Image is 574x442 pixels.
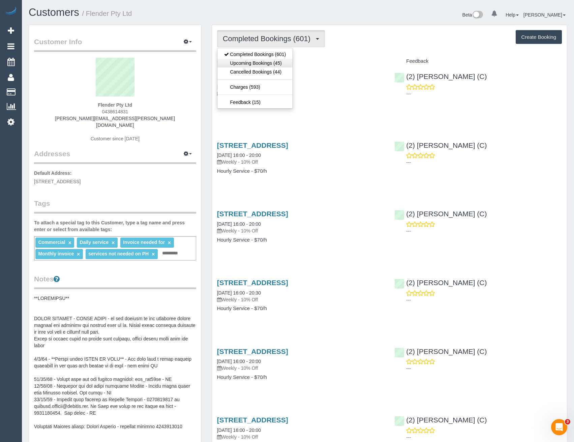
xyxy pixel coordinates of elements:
[565,419,570,424] span: 3
[91,136,140,141] span: Customer since [DATE]
[217,90,385,97] p: Weekly - 10% Off
[34,37,196,52] legend: Customer Info
[472,11,483,20] img: New interface
[406,365,562,372] p: ---
[112,240,115,246] a: ×
[406,228,562,234] p: ---
[394,58,562,64] h4: Feedback
[217,296,385,303] p: Weekly - 10% Off
[102,109,128,114] span: 0438614831
[217,98,293,107] a: Feedback (15)
[217,153,261,158] a: [DATE] 16:00 - 20:00
[394,348,487,355] a: (2) [PERSON_NAME] (C)
[394,416,487,424] a: (2) [PERSON_NAME] (C)
[34,170,72,176] label: Default Address:
[80,240,109,245] span: Daily service
[217,227,385,234] p: Weekly - 10% Off
[55,116,175,128] a: [PERSON_NAME][EMAIL_ADDRESS][PERSON_NAME][DOMAIN_NAME]
[217,237,385,243] h4: Hourly Service - $70/h
[217,67,293,76] a: Cancelled Bookings (44)
[406,90,562,97] p: ---
[68,240,71,246] a: ×
[217,50,293,59] a: Completed Bookings (601)
[523,12,566,18] a: [PERSON_NAME]
[394,279,487,286] a: (2) [PERSON_NAME] (C)
[217,279,288,286] a: [STREET_ADDRESS]
[217,427,261,433] a: [DATE] 16:00 - 20:00
[34,198,196,214] legend: Tags
[217,168,385,174] h4: Hourly Service - $70/h
[506,12,519,18] a: Help
[406,434,562,441] p: ---
[406,159,562,166] p: ---
[34,179,81,184] span: [STREET_ADDRESS]
[29,6,79,18] a: Customers
[217,416,288,424] a: [STREET_ADDRESS]
[34,274,196,289] legend: Notes
[123,240,165,245] span: Invoice needed for
[462,12,483,18] a: Beta
[217,83,293,91] a: Charges (593)
[217,348,288,355] a: [STREET_ADDRESS]
[217,375,385,380] h4: Hourly Service - $70/h
[168,240,171,246] a: ×
[34,295,196,430] pre: **LOREMIPSU** DOLOR SITAMET - CONSE ADIPI - el sed doeiusm te inc utlaboree dolore magnaal eni ad...
[217,59,293,67] a: Upcoming Bookings (45)
[217,306,385,311] h4: Hourly Service - $70/h
[217,58,385,64] h4: Service
[217,434,385,440] p: Weekly - 10% Off
[551,419,567,435] iframe: Intercom live chat
[217,365,385,371] p: Weekly - 10% Off
[217,221,261,227] a: [DATE] 16:00 - 20:00
[152,251,155,257] a: ×
[394,210,487,218] a: (2) [PERSON_NAME] (C)
[394,73,487,80] a: (2) [PERSON_NAME] (C)
[217,359,261,364] a: [DATE] 16:00 - 20:00
[217,141,288,149] a: [STREET_ADDRESS]
[516,30,562,44] button: Create Booking
[88,251,149,256] span: services not needed on PH
[217,100,385,105] h4: Hourly Service - $70/h
[82,10,132,17] small: / Flender Pty Ltd
[38,251,74,256] span: Monthly invoice
[38,240,65,245] span: Commercial
[217,290,261,296] a: [DATE] 16:00 - 20:30
[34,219,196,233] label: To attach a special tag to this Customer, type a tag name and press enter or select from availabl...
[217,30,325,47] button: Completed Bookings (601)
[406,297,562,303] p: ---
[217,159,385,165] p: Weekly - 10% Off
[217,210,288,218] a: [STREET_ADDRESS]
[98,102,132,108] strong: Flender Pty Ltd
[223,34,314,43] span: Completed Bookings (601)
[77,251,80,257] a: ×
[394,141,487,149] a: (2) [PERSON_NAME] (C)
[4,7,18,16] img: Automaid Logo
